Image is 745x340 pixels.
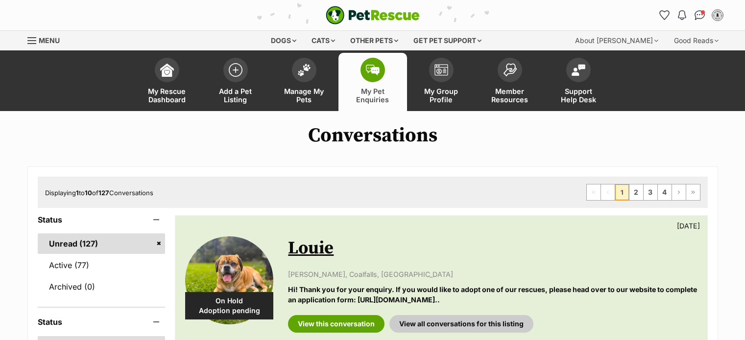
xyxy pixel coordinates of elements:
[338,53,407,111] a: My Pet Enquiries
[629,184,643,200] a: Page 2
[351,87,395,104] span: My Pet Enquiries
[185,292,273,319] div: On Hold
[201,53,270,111] a: Add a Pet Listing
[160,63,174,77] img: dashboard-icon-eb2f2d2d3e046f16d808141f083e7271f6b2e854fb5c12c21221c1fb7104beca.svg
[407,53,476,111] a: My Group Profile
[38,255,166,275] a: Active (77)
[586,184,700,201] nav: Pagination
[692,7,708,23] a: Conversations
[615,184,629,200] span: Page 1
[305,31,342,50] div: Cats
[229,63,242,77] img: add-pet-listing-icon-0afa8454b4691262ce3f59096e99ab1cd57d4a30225e0717b998d2c9b9846f56.svg
[672,184,686,200] a: Next page
[389,315,533,333] a: View all conversations for this listing
[38,233,166,254] a: Unread (127)
[686,184,700,200] a: Last page
[713,10,722,20] img: Milka Thorun profile pic
[133,53,201,111] a: My Rescue Dashboard
[434,64,448,76] img: group-profile-icon-3fa3cf56718a62981997c0bc7e787c4b2cf8bcc04b72c1350f741eb67cf2f40e.svg
[419,87,463,104] span: My Group Profile
[657,7,725,23] ul: Account quick links
[488,87,532,104] span: Member Resources
[407,31,488,50] div: Get pet support
[288,269,697,279] p: [PERSON_NAME], Coalfalls, [GEOGRAPHIC_DATA]
[270,53,338,111] a: Manage My Pets
[601,184,615,200] span: Previous page
[503,63,517,76] img: member-resources-icon-8e73f808a243e03378d46382f2149f9095a855e16c252ad45f914b54edf8863c.svg
[264,31,303,50] div: Dogs
[587,184,601,200] span: First page
[38,215,166,224] header: Status
[674,7,690,23] button: Notifications
[677,221,700,231] p: [DATE]
[476,53,544,111] a: Member Resources
[145,87,189,104] span: My Rescue Dashboard
[27,31,67,48] a: Menu
[297,64,311,76] img: manage-my-pets-icon-02211641906a0b7f246fdf0571729dbe1e7629f14944591b6c1af311fb30b64b.svg
[572,64,585,76] img: help-desk-icon-fdf02630f3aa405de69fd3d07c3f3aa587a6932b1a1747fa1d2bba05be0121f9.svg
[98,189,109,197] strong: 127
[85,189,92,197] strong: 10
[185,236,273,324] img: Louie
[282,87,326,104] span: Manage My Pets
[288,237,334,259] a: Louie
[38,276,166,297] a: Archived (0)
[288,315,385,333] a: View this conversation
[695,10,705,20] img: chat-41dd97257d64d25036548639549fe6c8038ab92f7586957e7f3b1b290dea8141.svg
[45,189,153,197] span: Displaying to of Conversations
[39,36,60,45] span: Menu
[38,317,166,326] header: Status
[657,7,673,23] a: Favourites
[667,31,725,50] div: Good Reads
[710,7,725,23] button: My account
[326,6,420,24] a: PetRescue
[678,10,686,20] img: notifications-46538b983faf8c2785f20acdc204bb7945ddae34d4c08c2a6579f10ce5e182be.svg
[556,87,601,104] span: Support Help Desk
[343,31,405,50] div: Other pets
[644,184,657,200] a: Page 3
[185,306,273,316] span: Adoption pending
[326,6,420,24] img: logo-e224e6f780fb5917bec1dbf3a21bbac754714ae5b6737aabdf751b685950b380.svg
[214,87,258,104] span: Add a Pet Listing
[288,284,697,305] p: Hi! Thank you for your enquiry. If you would like to adopt one of our rescues, please head over t...
[568,31,665,50] div: About [PERSON_NAME]
[658,184,672,200] a: Page 4
[76,189,79,197] strong: 1
[544,53,613,111] a: Support Help Desk
[366,65,380,75] img: pet-enquiries-icon-7e3ad2cf08bfb03b45e93fb7055b45f3efa6380592205ae92323e6603595dc1f.svg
